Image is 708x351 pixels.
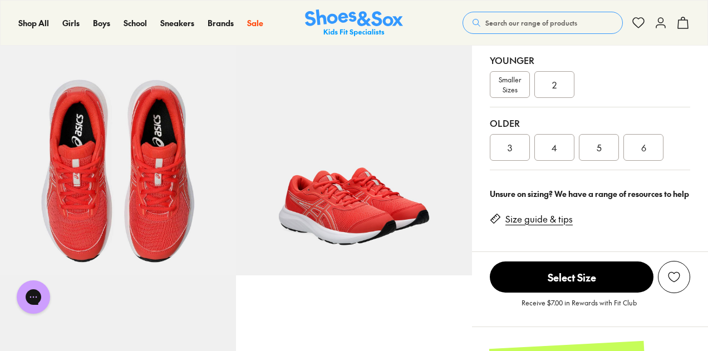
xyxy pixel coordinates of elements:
button: Select Size [490,261,653,293]
span: 5 [597,141,602,154]
button: Add to Wishlist [658,261,690,293]
a: Brands [208,17,234,29]
a: Shop All [18,17,49,29]
a: Sale [247,17,263,29]
span: Search our range of products [485,18,577,28]
span: Sneakers [160,17,194,28]
span: Shop All [18,17,49,28]
a: Size guide & tips [505,213,573,225]
span: Brands [208,17,234,28]
a: Shoes & Sox [305,9,403,37]
img: 7-522427_1 [236,39,472,275]
span: 6 [641,141,646,154]
span: School [124,17,147,28]
div: Younger [490,53,690,67]
button: Search our range of products [463,12,623,34]
span: 4 [552,141,557,154]
div: Older [490,116,690,130]
a: Boys [93,17,110,29]
span: 3 [508,141,512,154]
div: Unsure on sizing? We have a range of resources to help [490,188,690,200]
p: Receive $7.00 in Rewards with Fit Club [522,298,637,318]
img: SNS_Logo_Responsive.svg [305,9,403,37]
a: School [124,17,147,29]
span: Boys [93,17,110,28]
span: Girls [62,17,80,28]
span: 2 [552,78,557,91]
iframe: Gorgias live chat messenger [11,276,56,318]
a: Sneakers [160,17,194,29]
a: Girls [62,17,80,29]
span: Sale [247,17,263,28]
span: Smaller Sizes [490,75,529,95]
